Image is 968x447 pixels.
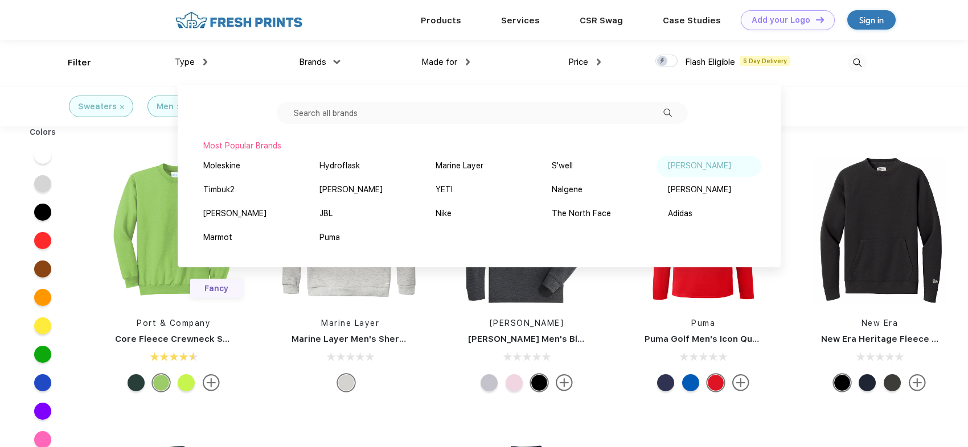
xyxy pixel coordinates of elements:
[203,160,240,172] div: Moleskine
[203,374,220,391] img: more.svg
[597,59,601,65] img: dropdown.png
[436,160,483,172] div: Marine Layer
[292,334,473,344] a: Marine Layer Men's Sherpa Crew Pullover
[859,374,876,391] div: True Navy
[436,208,452,220] div: Nike
[204,284,228,293] span: Fancy
[277,102,688,124] input: Search all brands
[172,10,306,30] img: fo%20logo%202.webp
[490,318,564,328] a: [PERSON_NAME]
[685,57,735,67] span: Flash Eligible
[668,208,692,220] div: Adidas
[78,101,117,113] div: Sweaters
[552,208,611,220] div: The North Face
[128,374,145,391] div: Dark Green
[178,374,195,391] div: Neon Yellow
[663,109,672,117] img: filter_dropdown_search.svg
[848,53,867,72] img: desktop_search.svg
[203,208,266,220] div: [PERSON_NAME]
[884,374,901,391] div: Graphite
[137,318,211,328] a: Port & Company
[506,374,523,391] div: Pink Cloud
[668,160,731,172] div: [PERSON_NAME]
[68,56,91,69] div: Filter
[115,334,265,344] a: Core Fleece Crewneck Sweatshirt
[21,126,65,138] div: Colors
[175,57,195,67] span: Type
[319,184,383,196] div: [PERSON_NAME]
[834,374,851,391] div: Black
[732,374,749,391] img: more.svg
[203,140,756,152] div: Most Popular Brands
[691,318,715,328] a: Puma
[531,374,548,391] div: Jet Black
[552,160,573,172] div: S'well
[481,374,498,391] div: Granite
[657,374,674,391] div: Peacoat
[859,14,884,27] div: Sign in
[421,57,457,67] span: Made for
[319,208,333,220] div: JBL
[668,184,731,196] div: [PERSON_NAME]
[421,15,461,26] a: Products
[816,16,824,23] img: DT
[321,318,379,328] a: Marine Layer
[909,374,926,391] img: more.svg
[552,184,583,196] div: Nalgene
[299,57,326,67] span: Brands
[98,155,249,306] img: func=resize&h=266
[645,334,792,344] a: Puma Golf Men's Icon Quarter-Zip
[203,59,207,65] img: dropdown.png
[319,160,360,172] div: Hydroflask
[338,374,355,391] div: Heather Grey
[556,374,573,391] img: more.svg
[203,184,235,196] div: Timbuk2
[804,155,955,306] img: func=resize&h=266
[120,105,124,109] img: filter_cancel.svg
[436,184,453,196] div: YETI
[203,231,232,243] div: Marmot
[707,374,724,391] div: High Risk Red
[153,374,170,391] div: Lime
[466,59,470,65] img: dropdown.png
[862,318,899,328] a: New Era
[682,374,699,391] div: Lapis Blue
[157,101,174,113] div: Men
[333,60,340,64] img: dropdown.png
[319,231,340,243] div: Puma
[468,334,692,344] a: [PERSON_NAME] Men's Blank Saltwater Quarter-Zip
[752,15,810,25] div: Add your Logo
[568,57,588,67] span: Price
[847,10,896,30] a: Sign in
